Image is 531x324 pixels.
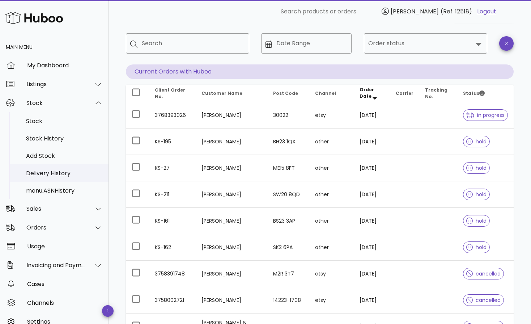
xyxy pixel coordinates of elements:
[26,262,85,269] div: Invoicing and Payments
[267,155,309,181] td: ME15 8FT
[309,261,354,287] td: etsy
[360,87,374,99] span: Order Date
[309,208,354,234] td: other
[5,10,63,26] img: Huboo Logo
[27,243,103,250] div: Usage
[466,271,501,276] span: cancelled
[149,181,196,208] td: KS-211
[26,135,103,142] div: Stock History
[309,181,354,208] td: other
[354,129,390,155] td: [DATE]
[273,90,298,96] span: Post Code
[309,155,354,181] td: other
[309,287,354,314] td: etsy
[267,129,309,155] td: BH23 1QX
[466,245,487,250] span: hold
[466,165,487,171] span: hold
[196,85,268,102] th: Customer Name
[390,85,419,102] th: Carrier
[466,192,487,197] span: hold
[391,7,439,16] span: [PERSON_NAME]
[149,85,196,102] th: Client Order No.
[354,208,390,234] td: [DATE]
[315,90,336,96] span: Channel
[441,7,472,16] span: (Ref: 12518)
[267,287,309,314] td: 14223-1708
[364,33,487,54] div: Order status
[149,261,196,287] td: 3758391748
[466,139,487,144] span: hold
[309,129,354,155] td: other
[196,234,268,261] td: [PERSON_NAME]
[354,155,390,181] td: [DATE]
[267,208,309,234] td: BS23 3AP
[354,102,390,129] td: [DATE]
[309,102,354,129] td: etsy
[267,234,309,261] td: SK2 6PA
[267,102,309,129] td: 30022
[26,100,85,106] div: Stock
[267,85,309,102] th: Post Code
[354,287,390,314] td: [DATE]
[267,261,309,287] td: M2R 3T7
[396,90,413,96] span: Carrier
[466,298,501,303] span: cancelled
[354,85,390,102] th: Order Date: Sorted descending. Activate to remove sorting.
[309,85,354,102] th: Channel
[354,181,390,208] td: [DATE]
[26,152,103,159] div: Add Stock
[27,62,103,69] div: My Dashboard
[196,261,268,287] td: [PERSON_NAME]
[149,208,196,234] td: KS-161
[149,102,196,129] td: 3768393026
[27,299,103,306] div: Channels
[26,187,103,194] div: menu.ASNHistory
[309,234,354,261] td: other
[466,113,505,118] span: in progress
[463,90,485,96] span: Status
[26,170,103,177] div: Delivery History
[155,87,185,100] span: Client Order No.
[267,181,309,208] td: SW20 8QD
[126,64,514,79] p: Current Orders with Huboo
[196,287,268,314] td: [PERSON_NAME]
[196,208,268,234] td: [PERSON_NAME]
[26,224,85,231] div: Orders
[466,218,487,223] span: hold
[26,205,85,212] div: Sales
[457,85,514,102] th: Status
[419,85,457,102] th: Tracking No.
[26,118,103,125] div: Stock
[149,129,196,155] td: KS-195
[196,155,268,181] td: [PERSON_NAME]
[149,155,196,181] td: KS-27
[201,90,242,96] span: Customer Name
[477,7,496,16] a: Logout
[27,281,103,287] div: Cases
[196,129,268,155] td: [PERSON_NAME]
[196,102,268,129] td: [PERSON_NAME]
[425,87,447,100] span: Tracking No.
[26,81,85,88] div: Listings
[149,287,196,314] td: 3758002721
[354,261,390,287] td: [DATE]
[354,234,390,261] td: [DATE]
[196,181,268,208] td: [PERSON_NAME]
[149,234,196,261] td: KS-162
